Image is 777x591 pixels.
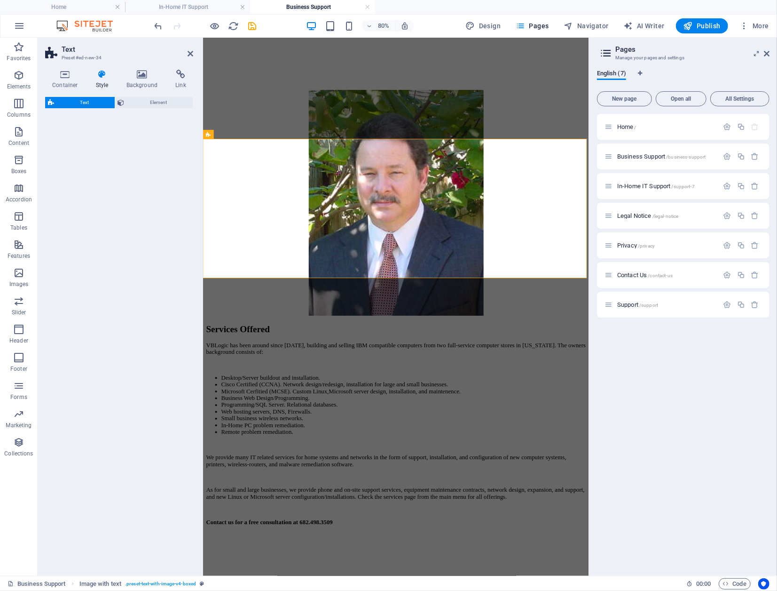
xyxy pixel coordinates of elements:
[9,337,28,344] p: Header
[466,21,501,31] span: Design
[615,54,751,62] h3: Manage your pages and settings
[617,183,695,190] span: In-Home IT Support
[127,97,190,108] span: Element
[614,213,719,219] div: Legal Notice/legal-notice
[737,123,745,131] div: Duplicate
[737,182,745,190] div: Duplicate
[45,70,89,89] h4: Container
[737,271,745,279] div: Duplicate
[710,91,769,106] button: All Settings
[376,20,391,32] h6: 80%
[660,96,702,102] span: Open all
[751,152,759,160] div: Remove
[614,153,719,160] div: Business Support/business-support
[686,578,711,590] h6: Session time
[597,91,652,106] button: New page
[652,214,679,219] span: /legal-notice
[8,252,30,260] p: Features
[751,123,759,131] div: The startpage cannot be deleted
[560,18,612,33] button: Navigator
[737,152,745,160] div: Duplicate
[617,153,706,160] span: Business Support
[617,212,678,219] span: Legal Notice
[714,96,765,102] span: All Settings
[125,578,196,590] span: . preset-text-with-image-v4-boxed
[751,241,759,249] div: Remove
[209,20,220,32] button: Click here to leave preview mode and continue editing
[11,168,27,175] p: Boxes
[614,302,719,308] div: Support/support
[125,2,250,12] h4: In-Home IT Support
[153,21,164,32] i: Undo: Add element (Ctrl+Z)
[228,20,239,32] button: reload
[400,22,409,30] i: On resize automatically adjust zoom level to fit chosen device.
[723,301,731,309] div: Settings
[703,580,704,587] span: :
[54,20,125,32] img: Editor Logo
[247,20,258,32] button: save
[751,212,759,220] div: Remove
[696,578,711,590] span: 00 00
[617,242,655,249] span: Click to open page
[723,123,731,131] div: Settings
[168,70,193,89] h4: Link
[617,272,673,279] span: Click to open page
[9,280,29,288] p: Images
[723,241,731,249] div: Settings
[648,273,673,278] span: /contact-us
[79,578,121,590] span: Click to select. Double-click to edit
[737,241,745,249] div: Duplicate
[617,301,658,308] span: Click to open page
[10,365,27,373] p: Footer
[736,18,773,33] button: More
[638,243,655,248] span: /privacy
[250,2,375,12] h4: Business Support
[62,54,174,62] h3: Preset #ed-new-34
[362,20,395,32] button: 80%
[683,21,721,31] span: Publish
[723,182,731,190] div: Settings
[676,18,728,33] button: Publish
[723,152,731,160] div: Settings
[614,124,719,130] div: Home/
[723,578,746,590] span: Code
[614,183,719,189] div: In-Home IT Support/support-7
[758,578,769,590] button: Usercentrics
[57,97,112,108] span: Text
[624,21,665,31] span: AI Writer
[597,70,769,88] div: Language Tabs
[597,68,626,81] span: English (7)
[12,309,26,316] p: Slider
[89,70,119,89] h4: Style
[672,184,695,189] span: /support-7
[45,97,115,108] button: Text
[635,125,636,130] span: /
[723,271,731,279] div: Settings
[4,450,33,457] p: Collections
[119,70,169,89] h4: Background
[247,21,258,32] i: Save (Ctrl+S)
[564,21,609,31] span: Navigator
[751,271,759,279] div: Remove
[62,45,193,54] h2: Text
[7,83,31,90] p: Elements
[620,18,668,33] button: AI Writer
[462,18,505,33] button: Design
[739,21,769,31] span: More
[10,224,27,232] p: Tables
[200,581,204,586] i: This element is a customizable preset
[153,20,164,32] button: undo
[615,45,769,54] h2: Pages
[601,96,648,102] span: New page
[512,18,552,33] button: Pages
[8,578,66,590] a: Click to cancel selection. Double-click to open Pages
[10,393,27,401] p: Forms
[614,272,719,278] div: Contact Us/contact-us
[639,303,658,308] span: /support
[115,97,193,108] button: Element
[516,21,549,31] span: Pages
[8,139,29,147] p: Content
[751,182,759,190] div: Remove
[6,422,31,429] p: Marketing
[617,123,636,130] span: Click to open page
